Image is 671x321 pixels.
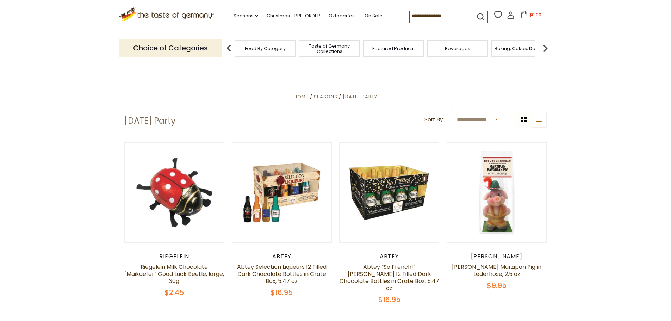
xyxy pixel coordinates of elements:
img: Abtey "So French" Marc de Champagne [340,143,439,242]
p: Choice of Categories [119,39,222,57]
a: Featured Products [372,46,415,51]
label: Sort By: [424,115,444,124]
img: Riegelein Milk Chocolate Good Luck Beetle Large [125,143,224,242]
a: Christmas - PRE-ORDER [267,12,320,20]
img: next arrow [538,41,552,55]
h1: [DATE] Party [124,116,176,126]
span: $16.95 [271,288,293,297]
a: Abtey Selection Liqueurs 12 Filled Dark Chocolate Bottles in Crate Box, 5.47 oz [237,263,327,285]
a: [PERSON_NAME] Marzipan Pig in Lederhose, 2.5 oz [452,263,541,278]
a: Taste of Germany Collections [301,43,358,54]
a: [DATE] Party [343,93,377,100]
div: Riegelein [124,253,225,260]
a: On Sale [365,12,383,20]
a: Riegelein Milk Chocolate "Maikaefer” Good Luck Beetle, large, 30g [125,263,224,285]
a: Seasons [314,93,337,100]
a: Baking, Cakes, Desserts [495,46,549,51]
span: $9.95 [487,280,507,290]
img: Hermann Bavarian Marzipan Pig in Lederhose, 2.5 oz [447,143,547,242]
div: Abtey [339,253,440,260]
a: Home [294,93,309,100]
a: Beverages [445,46,470,51]
img: Abtey Selection Liqueurs in Crate Box [232,143,332,242]
span: $16.95 [378,295,400,304]
a: Oktoberfest [329,12,356,20]
span: $2.45 [164,288,184,297]
div: Abtey [232,253,332,260]
button: $0.00 [516,11,546,21]
a: Abtey “So French!” [PERSON_NAME] 12 Filled Dark Chocolate Bottles in Crate Box, 5.47 oz [340,263,439,292]
img: previous arrow [222,41,236,55]
div: [PERSON_NAME] [447,253,547,260]
a: Seasons [234,12,258,20]
a: Food By Category [245,46,286,51]
span: $0.00 [529,12,541,18]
